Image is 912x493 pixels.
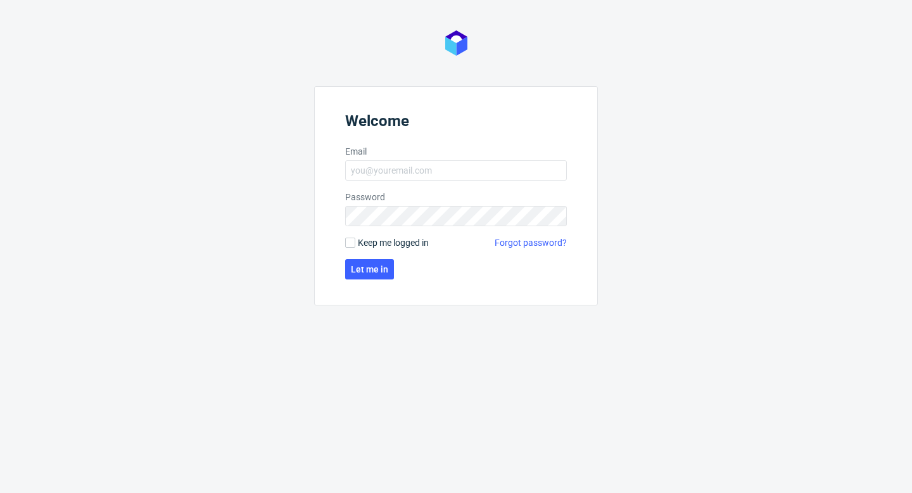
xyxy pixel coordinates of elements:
[345,160,567,181] input: you@youremail.com
[345,112,567,135] header: Welcome
[358,236,429,249] span: Keep me logged in
[345,191,567,203] label: Password
[495,236,567,249] a: Forgot password?
[345,259,394,279] button: Let me in
[351,265,388,274] span: Let me in
[345,145,567,158] label: Email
